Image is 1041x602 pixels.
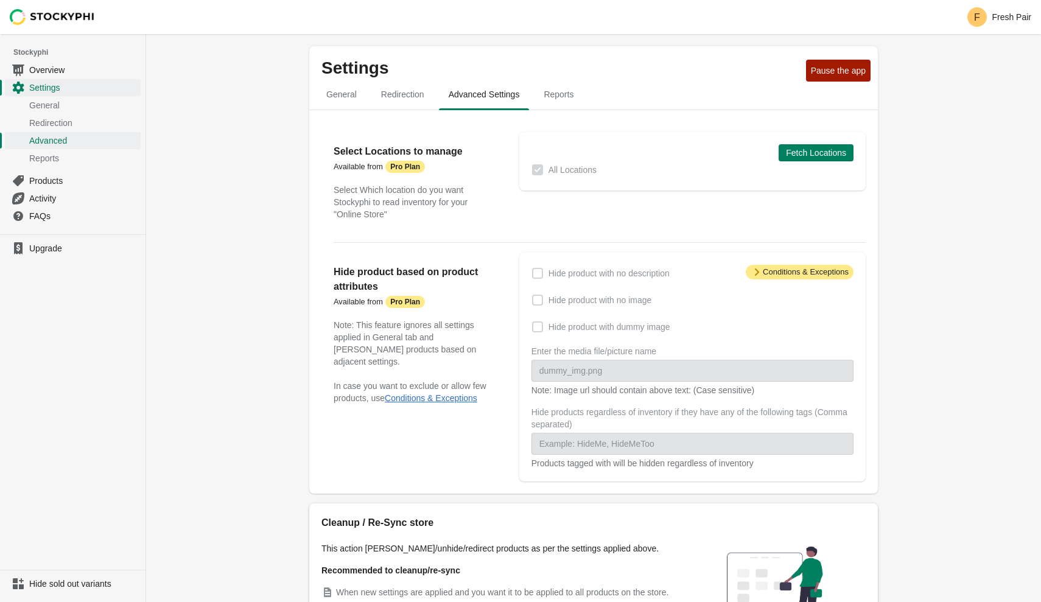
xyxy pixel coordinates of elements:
[531,345,656,357] label: Enter the media file/picture name
[5,149,141,167] a: Reports
[321,565,460,575] strong: Recommended to cleanup/re-sync
[29,578,138,590] span: Hide sold out variants
[334,146,463,156] strong: Select Locations to manage
[531,406,853,430] label: Hide products regardless of inventory if they have any of the following tags (Comma separated)
[29,152,138,164] span: Reports
[29,135,138,147] span: Advanced
[29,192,138,205] span: Activity
[334,319,495,368] h3: Note: This feature ignores all settings applied in General tab and [PERSON_NAME] products based o...
[385,393,477,403] button: Conditions & Exceptions
[334,267,478,292] strong: Hide product based on product attributes
[309,110,878,494] div: Advanced settings
[531,360,853,382] input: dummy_img.png
[5,240,141,257] a: Upgrade
[549,267,670,279] span: Hide product with no description
[321,58,801,78] p: Settings
[549,321,670,333] span: Hide product with dummy image
[29,82,138,94] span: Settings
[531,384,853,396] div: Note: Image url should contain above text: (Case sensitive)
[334,184,495,220] p: Select Which location do you want Stockyphi to read inventory for your "Online Store"
[390,162,420,172] strong: Pro Plan
[29,175,138,187] span: Products
[29,210,138,222] span: FAQs
[317,83,366,105] span: General
[5,207,141,225] a: FAQs
[806,60,871,82] button: Pause the app
[321,516,687,530] h2: Cleanup / Re-Sync store
[962,5,1036,29] button: Avatar with initials FFresh Pair
[334,297,383,306] span: Available from
[334,162,383,171] span: Available from
[531,457,853,469] div: Products tagged with will be hidden regardless of inventory
[439,83,530,105] span: Advanced Settings
[967,7,987,27] span: Avatar with initials F
[436,79,532,110] button: Advanced settings
[29,117,138,129] span: Redirection
[531,433,853,455] input: Example: HideMe, HideMeToo
[10,9,95,25] img: Stockyphi
[29,64,138,76] span: Overview
[336,587,668,597] span: When new settings are applied and you want it to be applied to all products on the store.
[786,148,846,158] span: Fetch Locations
[746,265,853,279] span: Conditions & Exceptions
[13,46,145,58] span: Stockyphi
[779,144,853,161] button: Fetch Locations
[29,99,138,111] span: General
[992,12,1031,22] p: Fresh Pair
[549,294,652,306] span: Hide product with no image
[369,79,436,110] button: redirection
[314,79,369,110] button: general
[5,131,141,149] a: Advanced
[5,96,141,114] a: General
[811,66,866,75] span: Pause the app
[531,79,586,110] button: reports
[371,83,434,105] span: Redirection
[321,542,687,555] p: This action [PERSON_NAME]/unhide/redirect products as per the settings applied above.
[5,172,141,189] a: Products
[390,297,420,307] strong: Pro Plan
[975,12,981,23] text: F
[549,164,597,176] span: All Locations
[29,242,138,254] span: Upgrade
[5,114,141,131] a: Redirection
[5,79,141,96] a: Settings
[5,189,141,207] a: Activity
[534,83,583,105] span: Reports
[334,380,495,404] p: In case you want to exclude or allow few products, use
[5,575,141,592] a: Hide sold out variants
[5,61,141,79] a: Overview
